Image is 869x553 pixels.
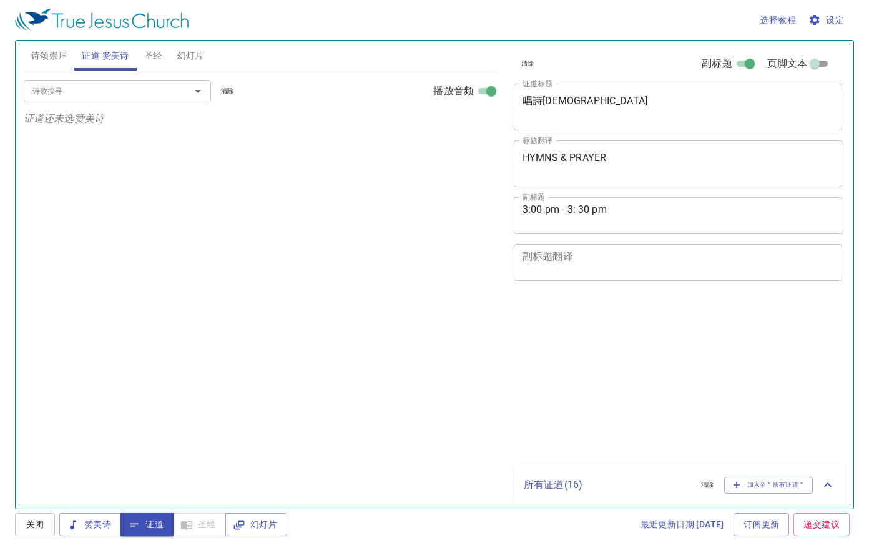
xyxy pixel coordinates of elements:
[732,479,805,491] span: 加入至＂所有证道＂
[760,12,797,28] span: 选择教程
[702,56,732,71] span: 副标题
[514,56,542,71] button: 清除
[641,517,724,532] span: 最近更新日期 [DATE]
[806,9,849,32] button: 设定
[31,48,67,64] span: 诗颂崇拜
[221,86,234,97] span: 清除
[235,517,277,532] span: 幻灯片
[214,84,242,99] button: 清除
[523,203,833,227] textarea: 3:00 pm - 3: 30 pm
[724,477,813,493] button: 加入至＂所有证道＂
[523,95,833,119] textarea: 唱詩[DEMOGRAPHIC_DATA]
[793,513,850,536] a: 递交建议
[82,48,129,64] span: 证道 赞美诗
[514,464,845,506] div: 所有证道(16)清除加入至＂所有证道＂
[755,9,802,32] button: 选择教程
[25,517,45,532] span: 关闭
[69,517,111,532] span: 赞美诗
[130,517,164,532] span: 证道
[694,477,722,492] button: 清除
[433,84,474,99] span: 播放音频
[24,112,104,124] i: 证道还未选赞美诗
[177,48,204,64] span: 幻灯片
[767,56,808,71] span: 页脚文本
[811,12,844,28] span: 设定
[744,517,780,532] span: 订阅更新
[524,477,691,492] p: 所有证道 ( 16 )
[144,48,162,64] span: 圣经
[120,513,174,536] button: 证道
[521,58,534,69] span: 清除
[59,513,121,536] button: 赞美诗
[803,517,840,532] span: 递交建议
[701,479,714,491] span: 清除
[225,513,287,536] button: 幻灯片
[636,513,729,536] a: 最近更新日期 [DATE]
[15,9,189,31] img: True Jesus Church
[15,513,55,536] button: 关闭
[509,294,778,460] iframe: from-child
[523,152,833,175] textarea: HYMNS & PRAYER
[189,82,207,100] button: Open
[734,513,790,536] a: 订阅更新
